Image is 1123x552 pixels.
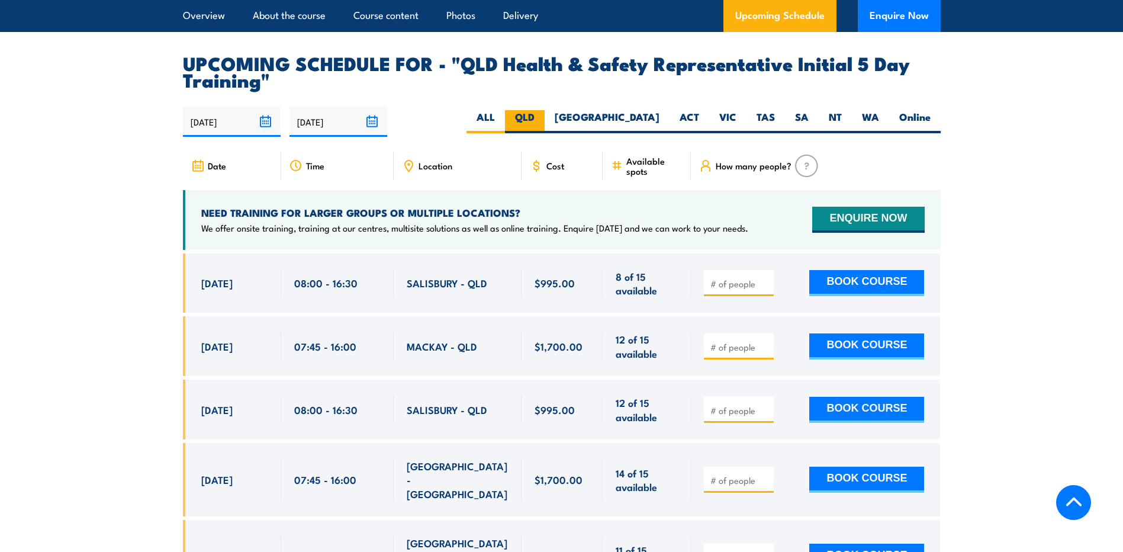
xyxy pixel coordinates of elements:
span: 12 of 15 available [616,332,678,360]
p: We offer onsite training, training at our centres, multisite solutions as well as online training... [201,222,748,234]
input: # of people [710,278,770,290]
h2: UPCOMING SCHEDULE FOR - "QLD Health & Safety Representative Initial 5 Day Training" [183,54,941,88]
span: [DATE] [201,403,233,416]
span: 8 of 15 available [616,269,678,297]
button: ENQUIRE NOW [812,207,924,233]
span: 08:00 - 16:30 [294,403,358,416]
label: Online [889,110,941,133]
span: $1,700.00 [535,339,583,353]
input: To date [289,107,387,137]
input: # of people [710,474,770,486]
span: [DATE] [201,473,233,486]
label: NT [819,110,852,133]
span: 12 of 15 available [616,396,678,423]
label: TAS [746,110,785,133]
label: ACT [670,110,709,133]
span: $995.00 [535,276,575,290]
span: Date [208,161,226,171]
span: 08:00 - 16:30 [294,276,358,290]
span: Cost [546,161,564,171]
button: BOOK COURSE [809,397,924,423]
label: WA [852,110,889,133]
span: 07:45 - 16:00 [294,339,356,353]
span: [DATE] [201,339,233,353]
label: ALL [466,110,505,133]
span: MACKAY - QLD [407,339,477,353]
input: From date [183,107,281,137]
span: Location [419,161,452,171]
span: [DATE] [201,276,233,290]
span: 14 of 15 available [616,466,678,494]
label: [GEOGRAPHIC_DATA] [545,110,670,133]
input: # of people [710,341,770,353]
span: Time [306,161,324,171]
button: BOOK COURSE [809,270,924,296]
button: BOOK COURSE [809,467,924,493]
label: VIC [709,110,746,133]
label: QLD [505,110,545,133]
button: BOOK COURSE [809,333,924,360]
span: SALISBURY - QLD [407,276,487,290]
span: SALISBURY - QLD [407,403,487,416]
span: Available spots [626,156,683,176]
h4: NEED TRAINING FOR LARGER GROUPS OR MULTIPLE LOCATIONS? [201,206,748,219]
span: How many people? [716,161,791,171]
input: # of people [710,405,770,416]
label: SA [785,110,819,133]
span: 07:45 - 16:00 [294,473,356,486]
span: [GEOGRAPHIC_DATA] - [GEOGRAPHIC_DATA] [407,459,509,500]
span: $1,700.00 [535,473,583,486]
span: $995.00 [535,403,575,416]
